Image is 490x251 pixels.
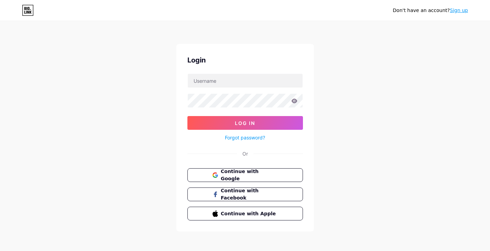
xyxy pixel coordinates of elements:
[221,168,277,182] span: Continue with Google
[450,8,468,13] a: Sign up
[187,187,303,201] button: Continue with Facebook
[187,55,303,65] div: Login
[242,150,248,157] div: Or
[235,120,255,126] span: Log In
[187,207,303,220] button: Continue with Apple
[225,134,265,141] a: Forgot password?
[393,7,468,14] div: Don't have an account?
[187,116,303,130] button: Log In
[187,168,303,182] button: Continue with Google
[221,187,277,202] span: Continue with Facebook
[221,210,277,217] span: Continue with Apple
[188,74,303,88] input: Username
